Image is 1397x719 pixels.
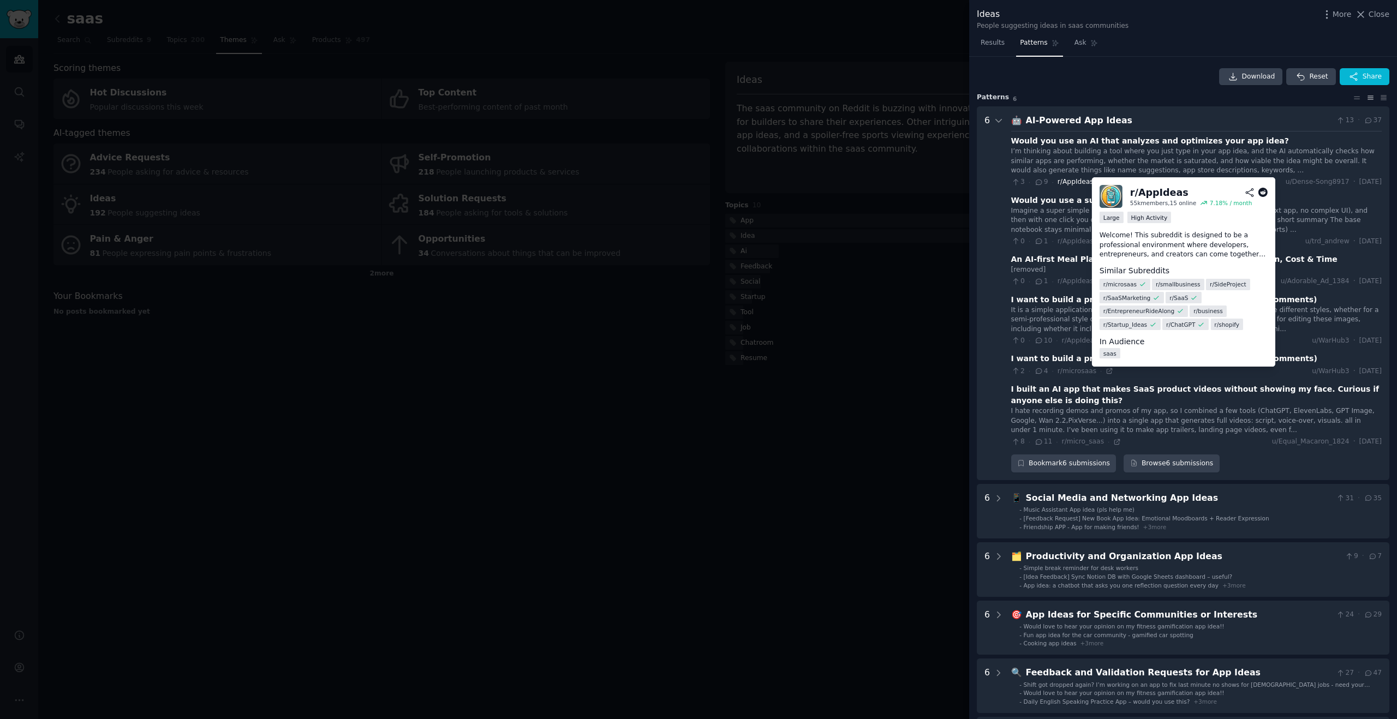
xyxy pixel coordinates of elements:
[1026,608,1332,622] div: App Ideas for Specific Communities or Interests
[1034,437,1052,447] span: 11
[1052,367,1053,375] span: ·
[1103,321,1147,328] span: r/ Startup_Ideas
[1362,552,1364,561] span: ·
[1312,336,1349,346] span: u/WarHub3
[1358,668,1360,678] span: ·
[1368,552,1382,561] span: 7
[1358,116,1360,125] span: ·
[1210,280,1246,288] span: r/ SideProject
[1011,353,1317,364] div: I want to build a professional photo editor with AI (I accept comments)
[1026,492,1332,505] div: Social Media and Networking App Ideas
[1108,438,1109,446] span: ·
[1013,95,1017,102] span: 6
[1353,336,1356,346] span: ·
[1219,68,1283,86] a: Download
[1052,278,1053,285] span: ·
[1019,514,1022,522] div: -
[984,114,990,473] div: 6
[1011,277,1025,286] span: 0
[1019,573,1022,580] div: -
[1020,38,1047,48] span: Patterns
[1364,668,1382,678] span: 47
[1210,199,1252,207] div: 7.18 % / month
[1011,493,1022,503] span: 📱
[1011,384,1382,406] div: I built an AI app that makes SaaS product videos without showing my face. Curious if anyone else ...
[1193,307,1223,315] span: r/ business
[1024,632,1193,638] span: Fun app idea for the car community - gamified car spotting
[1024,506,1135,513] span: Music Assistant App idea (pls help me)
[1019,523,1022,531] div: -
[1019,631,1022,639] div: -
[984,608,990,648] div: 6
[1011,406,1382,435] div: I hate recording demos and promos of my app, so I combined a few tools (ChatGPT, ElevenLabs, GPT ...
[1100,231,1268,260] p: Welcome! This subreddit is designed to be a professional environment where developers, entreprene...
[1355,9,1389,20] button: Close
[1363,72,1382,82] span: Share
[1353,437,1356,447] span: ·
[977,21,1129,31] div: People suggesting ideas in saas communities
[1103,280,1137,288] span: r/ microsaas
[1024,582,1219,589] span: App idea: a chatbot that asks you one reflection question every day
[1321,9,1352,20] button: More
[1074,38,1086,48] span: Ask
[1359,437,1382,447] span: [DATE]
[1056,337,1058,344] span: ·
[977,8,1129,21] div: Ideas
[977,34,1008,57] a: Results
[1100,265,1268,277] dt: Similar Subreddits
[1358,610,1360,620] span: ·
[1222,582,1246,589] span: + 3 more
[1011,305,1382,334] div: It is a simple application, you upload an image of your product, you can choose different styles,...
[1029,367,1030,375] span: ·
[1056,438,1058,446] span: ·
[1024,681,1370,696] span: Shift got dropped again? I’m working on an app to fix last minute no shows for [DEMOGRAPHIC_DATA]...
[1340,68,1389,86] button: Share
[984,492,990,531] div: 6
[1272,437,1350,447] span: u/Equal_Macaron_1824
[1103,307,1174,315] span: r/ EntrepreneurRideAlong
[1024,573,1233,580] span: [Idea Feedback] Sync Notion DB with Google Sheets dashboard – useful?
[1011,454,1117,473] button: Bookmark6 submissions
[1281,277,1350,286] span: u/Adorable_Ad_1384
[1336,494,1354,504] span: 31
[1052,237,1053,245] span: ·
[1011,294,1317,305] div: I want to build a professional photo editor with iA (I accept comments)
[1336,668,1354,678] span: 27
[1011,454,1117,473] div: Bookmark 6 submissions
[1100,367,1102,375] span: ·
[1353,237,1356,247] span: ·
[1011,609,1022,620] span: 🎯
[1305,237,1350,247] span: u/trd_andrew
[1100,336,1268,347] dt: In Audience
[1011,367,1025,376] span: 2
[1353,177,1356,187] span: ·
[1143,524,1167,530] span: + 3 more
[1019,564,1022,572] div: -
[1024,515,1269,522] span: [Feedback Request] New Book App Idea: Emotional Moodboards + Reader Expression
[1024,690,1225,696] span: Would love to hear your opinion on my fitness gamification app idea!!
[1080,640,1103,646] span: + 3 more
[1029,278,1030,285] span: ·
[1026,114,1332,128] div: AI-Powered App Ideas
[1127,212,1171,223] div: High Activity
[1029,237,1030,245] span: ·
[1011,135,1289,147] div: Would you use an AI that analyzes and optimizes your app idea?
[984,666,990,705] div: 6
[1130,186,1189,200] div: r/ AppIdeas
[1364,494,1382,504] span: 35
[1242,72,1275,82] span: Download
[977,93,1009,103] span: Pattern s
[1019,639,1022,647] div: -
[1286,68,1335,86] button: Reset
[1011,206,1382,235] div: Imagine a super simple notebook app: you just write your notes (like a plain text app, no complex...
[1019,582,1022,589] div: -
[1034,237,1048,247] span: 1
[1011,177,1025,187] span: 3
[1058,277,1094,285] span: r/AppIdeas
[1359,336,1382,346] span: [DATE]
[1034,177,1048,187] span: 9
[1359,237,1382,247] span: [DATE]
[1024,524,1139,530] span: Friendship APP - App for making friends!
[1029,337,1030,344] span: ·
[1359,177,1382,187] span: [DATE]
